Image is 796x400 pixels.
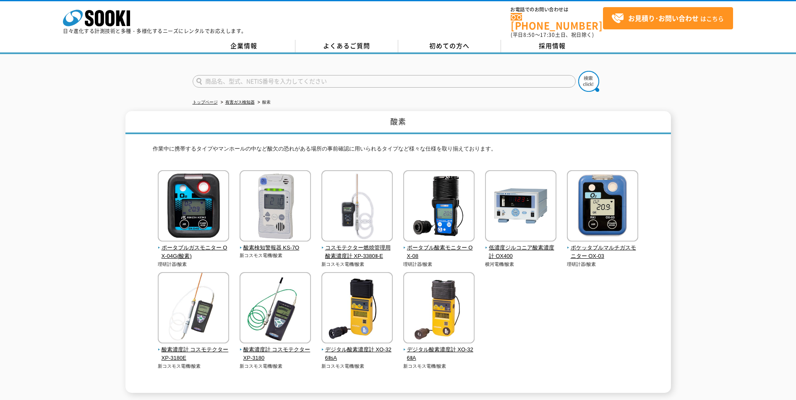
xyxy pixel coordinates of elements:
[403,363,475,370] p: 新コスモス電機/酸素
[485,244,557,261] span: 低濃度ジルコニア酸素濃度計 OX400
[240,338,311,363] a: 酸素濃度計 コスモテクター XP-3180
[158,345,230,363] span: 酸素濃度計 コスモテクター XP-3180E
[158,272,229,345] img: 酸素濃度計 コスモテクター XP-3180E
[153,145,644,158] p: 作業中に携帯するタイプやマンホールの中など酸欠の恐れがある場所の事前確認に用いられるタイプなど様々な仕様を取り揃えております。
[567,236,639,261] a: ポケッタブルマルチガスモニター OX-03
[485,170,556,244] img: 低濃度ジルコニア酸素濃度計 OX400
[511,31,594,39] span: (平日 ～ 土日、祝日除く)
[567,244,639,261] span: ポケッタブルマルチガスモニター OX-03
[125,111,671,134] h1: 酸素
[321,338,393,363] a: デジタル酸素濃度計 XO-326ⅡsA
[256,98,271,107] li: 酸素
[403,345,475,363] span: デジタル酸素濃度計 XO-326ⅡA
[567,170,638,244] img: ポケッタブルマルチガスモニター OX-03
[225,100,255,104] a: 有害ガス検知器
[403,236,475,261] a: ポータブル酸素モニター OX-08
[429,41,470,50] span: 初めての方へ
[611,12,724,25] span: はこちら
[295,40,398,52] a: よくあるご質問
[321,261,393,268] p: 新コスモス電機/酸素
[193,100,218,104] a: トップページ
[240,272,311,345] img: 酸素濃度計 コスモテクター XP-3180
[511,13,603,30] a: [PHONE_NUMBER]
[511,7,603,12] span: お電話でのお問い合わせは
[240,236,311,252] a: 酸素検知警報器 KS-7O
[403,261,475,268] p: 理研計器/酸素
[501,40,604,52] a: 採用情報
[485,236,557,261] a: 低濃度ジルコニア酸素濃度計 OX400
[240,252,311,259] p: 新コスモス電機/酸素
[63,29,247,34] p: 日々進化する計測技術と多種・多様化するニーズにレンタルでお応えします。
[485,261,557,268] p: 横河電機/酸素
[158,236,230,261] a: ポータブルガスモニター OX-04G(酸素)
[523,31,535,39] span: 8:50
[193,40,295,52] a: 企業情報
[321,363,393,370] p: 新コスモス電機/酸素
[540,31,555,39] span: 17:30
[158,338,230,363] a: 酸素濃度計 コスモテクター XP-3180E
[398,40,501,52] a: 初めての方へ
[158,170,229,244] img: ポータブルガスモニター OX-04G(酸素)
[567,261,639,268] p: 理研計器/酸素
[240,170,311,244] img: 酸素検知警報器 KS-7O
[603,7,733,29] a: お見積り･お問い合わせはこちら
[240,363,311,370] p: 新コスモス電機/酸素
[321,236,393,261] a: コスモテクター燃焼管理用酸素濃度計 XP-3380Ⅱ-E
[403,244,475,261] span: ポータブル酸素モニター OX-08
[321,244,393,261] span: コスモテクター燃焼管理用酸素濃度計 XP-3380Ⅱ-E
[403,170,475,244] img: ポータブル酸素モニター OX-08
[193,75,576,88] input: 商品名、型式、NETIS番号を入力してください
[403,338,475,363] a: デジタル酸素濃度計 XO-326ⅡA
[158,261,230,268] p: 理研計器/酸素
[321,170,393,244] img: コスモテクター燃焼管理用酸素濃度計 XP-3380Ⅱ-E
[158,363,230,370] p: 新コスモス電機/酸素
[321,345,393,363] span: デジタル酸素濃度計 XO-326ⅡsA
[628,13,699,23] strong: お見積り･お問い合わせ
[158,244,230,261] span: ポータブルガスモニター OX-04G(酸素)
[321,272,393,345] img: デジタル酸素濃度計 XO-326ⅡsA
[240,244,311,252] span: 酸素検知警報器 KS-7O
[240,345,311,363] span: 酸素濃度計 コスモテクター XP-3180
[403,272,475,345] img: デジタル酸素濃度計 XO-326ⅡA
[578,71,599,92] img: btn_search.png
